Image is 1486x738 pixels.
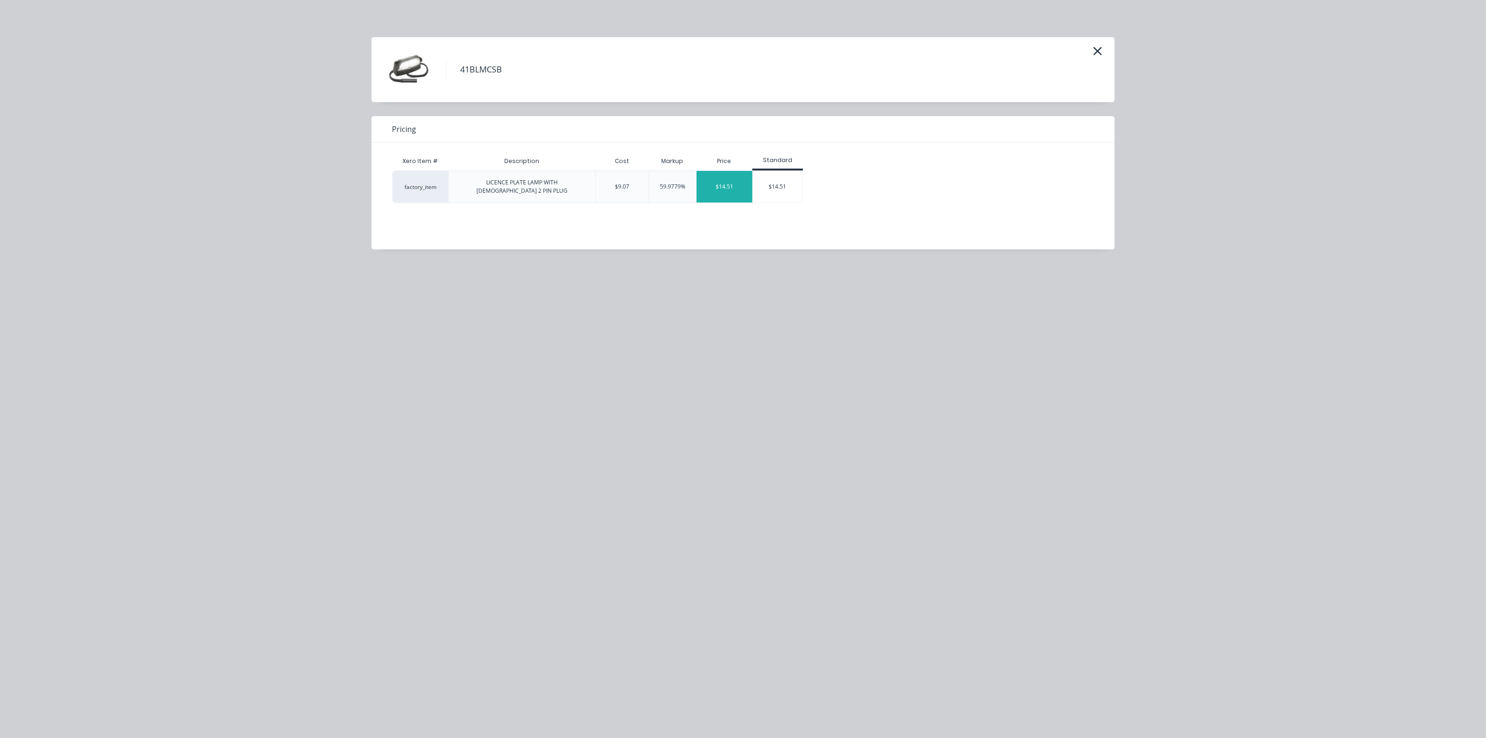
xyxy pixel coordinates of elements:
div: $14.51 [697,171,753,202]
div: LICENCE PLATE LAMP WITH [DEMOGRAPHIC_DATA] 2 PIN PLUG [456,178,588,195]
div: Cost [595,152,649,170]
div: $9.07 [615,183,629,191]
span: Pricing [392,124,416,135]
div: Standard [752,156,803,164]
img: 41BLMCSB [385,46,432,93]
div: Description [497,150,547,173]
div: 59.9779% [660,183,685,191]
div: Price [696,152,753,170]
div: $14.51 [753,171,802,202]
div: Markup [649,152,696,170]
div: factory_item [392,170,448,203]
div: Xero Item # [392,152,448,170]
h4: 41BLMCSB [446,61,516,78]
